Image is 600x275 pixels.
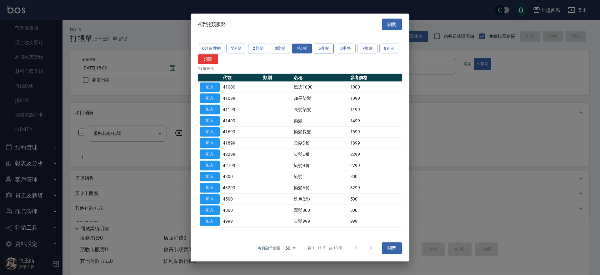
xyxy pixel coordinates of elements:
td: 1000 [349,82,402,93]
p: 每頁顯示數量 [258,245,280,251]
p: 第 1–13 筆 共 13 筆 [308,245,342,251]
button: 加入 [200,172,220,181]
td: 4300 [221,171,262,182]
button: 1洗髮 [226,44,246,53]
button: 關閉 [382,242,402,254]
td: 41199 [221,104,262,115]
button: 加入 [200,94,220,103]
button: 6重整 [336,44,356,53]
td: 漂染1000 [292,82,349,93]
button: 5護髮 [314,44,334,53]
td: 染髮長髮 [292,126,349,138]
button: 加入 [200,82,220,92]
button: 2剪髮 [248,44,268,53]
button: 加入 [200,160,220,170]
td: 41499 [221,115,262,126]
td: 1899 [349,137,402,149]
td: 800 [349,205,402,216]
button: 8春節 [379,44,399,53]
button: 4染髮 [292,44,312,53]
td: 洗色(漂) [292,193,349,205]
button: 3燙髮 [270,44,290,53]
td: 41899 [221,137,262,149]
td: 染髮999 [292,216,349,227]
td: 3299 [349,182,402,193]
td: 染髮 [292,115,349,126]
button: 加入 [200,138,220,148]
button: 加入 [200,116,220,125]
td: 2299 [349,149,402,160]
td: 1499 [349,115,402,126]
button: 加入 [200,183,220,193]
td: 41000 [221,82,262,93]
td: 染髮D餐 [292,137,349,149]
button: 加入 [200,194,220,204]
button: 加入 [200,216,220,226]
td: 加長染髮 [292,93,349,104]
th: 名稱 [292,74,349,82]
button: 關閉 [382,18,402,30]
td: 長髮染髮 [292,104,349,115]
button: 加入 [200,150,220,159]
th: 參考價格 [349,74,402,82]
p: 13 筆服務 [198,65,402,71]
button: 0頭皮理療 [199,44,224,53]
td: 2799 [349,160,402,171]
div: 50 [283,240,298,257]
td: 41699 [221,126,262,138]
button: 清除 [198,54,218,64]
td: 41099 [221,93,262,104]
td: 染髮 [292,171,349,182]
td: 300 [349,171,402,182]
td: 染髮B餐 [292,160,349,171]
button: 加入 [200,205,220,215]
td: 漂髮800 [292,205,349,216]
td: 42299 [221,149,262,160]
button: 7接髮 [357,44,377,53]
td: 4800 [221,205,262,216]
td: 1699 [349,126,402,138]
th: 類別 [262,74,292,82]
td: 染髮A餐 [292,182,349,193]
button: 加入 [200,105,220,115]
td: 4999 [221,216,262,227]
td: 1199 [349,104,402,115]
td: 1099 [349,93,402,104]
td: 染髮C餐 [292,149,349,160]
button: 加入 [200,127,220,137]
td: 43299 [221,182,262,193]
td: 4500 [221,193,262,205]
td: 999 [349,216,402,227]
th: 代號 [221,74,262,82]
span: 4染髮類服務 [198,21,226,27]
td: 500 [349,193,402,205]
td: 42799 [221,160,262,171]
